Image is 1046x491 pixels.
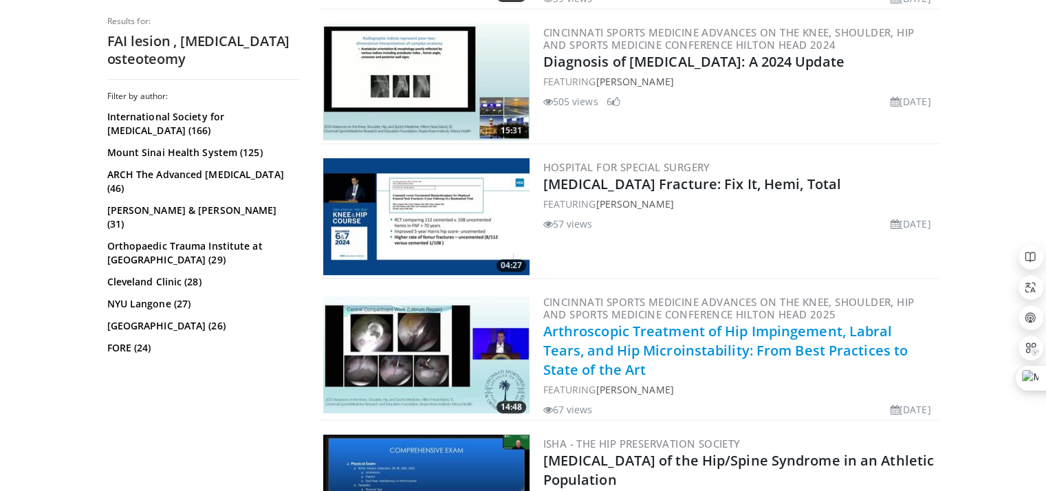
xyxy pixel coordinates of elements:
div: FEATURING [543,74,937,89]
span: 15:31 [497,124,526,137]
a: Arthroscopic Treatment of Hip Impingement, Labral Tears, and Hip Microinstability: From Best Prac... [543,322,908,379]
a: International Society for [MEDICAL_DATA] (166) [107,110,296,138]
a: [PERSON_NAME] [596,197,673,210]
a: [PERSON_NAME] & [PERSON_NAME] (31) [107,204,296,231]
img: 2bb5f3ce-6797-4272-9fd8-fd7239efc484.300x170_q85_crop-smart_upscale.jpg [323,296,530,413]
a: 15:31 [323,23,530,140]
a: [PERSON_NAME] [596,383,673,396]
a: ARCH The Advanced [MEDICAL_DATA] (46) [107,168,296,195]
li: 505 views [543,94,598,109]
a: [MEDICAL_DATA] of the Hip/Spine Syndrome in an Athletic Population [543,451,935,489]
a: Cleveland Clinic (28) [107,275,296,289]
a: Cincinnati Sports Medicine Advances on the Knee, Shoulder, Hip and Sports Medicine Conference Hil... [543,295,915,321]
a: Orthopaedic Trauma Institute at [GEOGRAPHIC_DATA] (29) [107,239,296,267]
a: Mount Sinai Health System (125) [107,146,296,160]
a: [GEOGRAPHIC_DATA] (26) [107,319,296,333]
h2: FAI lesion , [MEDICAL_DATA] osteoteomy [107,32,300,68]
a: 14:48 [323,296,530,413]
li: [DATE] [891,402,931,417]
a: Cincinnati Sports Medicine Advances on the Knee, Shoulder, Hip and Sports Medicine Conference Hil... [543,25,915,52]
a: Hospital for Special Surgery [543,160,710,174]
li: [DATE] [891,94,931,109]
span: 14:48 [497,401,526,413]
div: FEATURING [543,197,937,211]
div: FEATURING [543,382,937,397]
img: 5d49f5de-7cf1-4ecb-8765-b8f227ee9f61.300x170_q85_crop-smart_upscale.jpg [323,23,530,140]
li: 57 views [543,217,593,231]
a: [MEDICAL_DATA] Fracture: Fix It, Hemi, Total [543,175,841,193]
a: 04:27 [323,158,530,275]
p: Results for: [107,16,300,27]
a: [PERSON_NAME] [596,75,673,88]
span: 04:27 [497,259,526,272]
li: 67 views [543,402,593,417]
a: NYU Langone (27) [107,297,296,311]
a: FORE (24) [107,341,296,355]
img: 32bbe74c-442b-4884-afdf-e183b093d538.300x170_q85_crop-smart_upscale.jpg [323,158,530,275]
li: [DATE] [891,217,931,231]
h3: Filter by author: [107,91,300,102]
a: ISHA - The Hip Preservation Society [543,437,741,450]
li: 6 [607,94,620,109]
a: Diagnosis of [MEDICAL_DATA]: A 2024 Update [543,52,845,71]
